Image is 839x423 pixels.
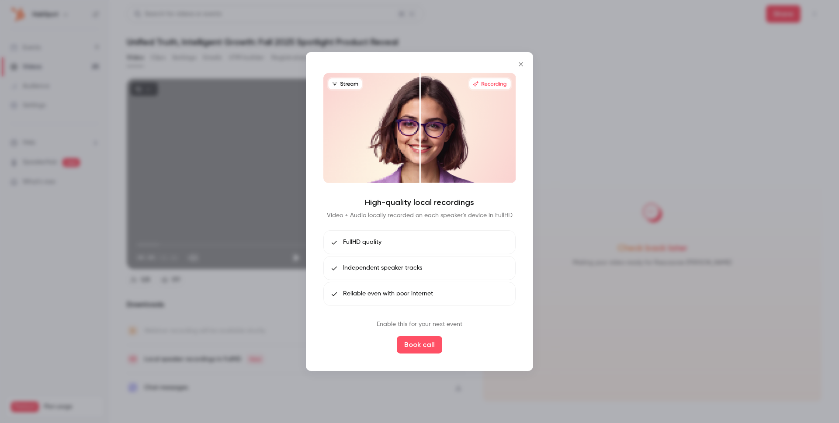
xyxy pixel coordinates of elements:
[343,238,381,247] span: FullHD quality
[365,197,474,208] h4: High-quality local recordings
[512,55,530,73] button: Close
[343,264,422,273] span: Independent speaker tracks
[397,336,442,354] button: Book call
[343,289,433,298] span: Reliable even with poor internet
[327,211,513,220] p: Video + Audio locally recorded on each speaker's device in FullHD
[377,320,462,329] p: Enable this for your next event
